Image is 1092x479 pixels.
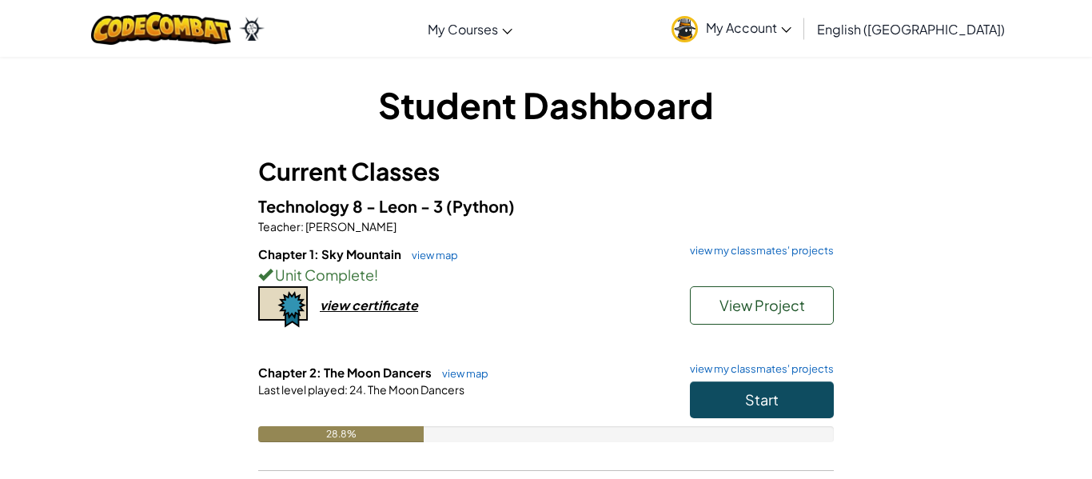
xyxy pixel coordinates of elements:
[706,19,791,36] span: My Account
[258,382,345,397] span: Last level played
[258,426,424,442] div: 28.8%
[672,16,698,42] img: avatar
[374,265,378,284] span: !
[258,365,434,380] span: Chapter 2: The Moon Dancers
[258,246,404,261] span: Chapter 1: Sky Mountain
[91,12,231,45] img: CodeCombat logo
[420,7,520,50] a: My Courses
[434,367,488,380] a: view map
[366,382,464,397] span: The Moon Dancers
[690,286,834,325] button: View Project
[258,80,834,130] h1: Student Dashboard
[682,245,834,256] a: view my classmates' projects
[258,297,418,313] a: view certificate
[258,219,301,234] span: Teacher
[745,390,779,409] span: Start
[258,154,834,190] h3: Current Classes
[273,265,374,284] span: Unit Complete
[719,296,805,314] span: View Project
[258,286,308,328] img: certificate-icon.png
[446,196,515,216] span: (Python)
[664,3,799,54] a: My Account
[301,219,304,234] span: :
[404,249,458,261] a: view map
[304,219,397,234] span: [PERSON_NAME]
[428,21,498,38] span: My Courses
[348,382,366,397] span: 24.
[682,364,834,374] a: view my classmates' projects
[817,21,1005,38] span: English ([GEOGRAPHIC_DATA])
[239,17,265,41] img: Ozaria
[320,297,418,313] div: view certificate
[809,7,1013,50] a: English ([GEOGRAPHIC_DATA])
[690,381,834,418] button: Start
[345,382,348,397] span: :
[258,196,446,216] span: Technology 8 - Leon - 3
